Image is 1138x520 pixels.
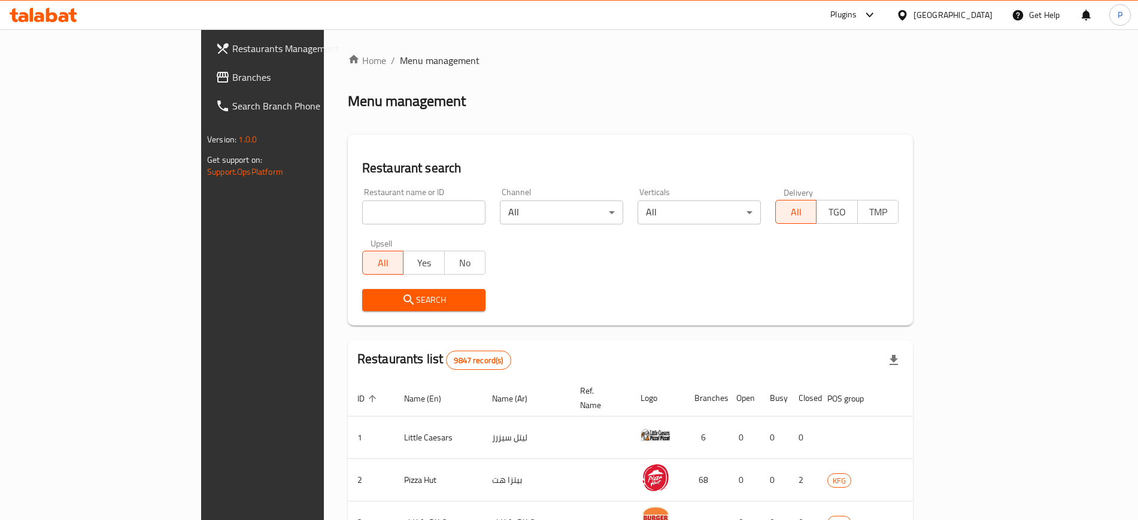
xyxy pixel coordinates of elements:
h2: Restaurants list [357,350,511,370]
td: Pizza Hut [394,459,482,501]
button: Search [362,289,485,311]
li: / [391,53,395,68]
span: Name (Ar) [492,391,543,406]
td: ليتل سيزرز [482,416,570,459]
button: TMP [857,200,899,224]
th: Branches [685,380,727,416]
span: Get support on: [207,152,262,168]
span: Menu management [400,53,480,68]
a: Branches [206,63,391,92]
img: Little Caesars [641,420,670,450]
td: Little Caesars [394,416,482,459]
div: [GEOGRAPHIC_DATA] [914,8,993,22]
span: All [781,203,812,221]
span: TGO [821,203,852,221]
span: 9847 record(s) [447,355,510,366]
button: All [362,251,403,275]
span: 1.0.0 [238,132,257,147]
a: Search Branch Phone [206,92,391,120]
span: ID [357,391,380,406]
span: Name (En) [404,391,457,406]
th: Busy [760,380,789,416]
nav: breadcrumb [348,53,913,68]
td: 0 [760,459,789,501]
td: 2 [789,459,818,501]
label: Delivery [784,188,814,196]
button: Yes [403,251,444,275]
span: POS group [827,391,879,406]
h2: Menu management [348,92,466,111]
span: Yes [408,254,439,272]
div: Total records count [446,351,511,370]
td: بيتزا هت [482,459,570,501]
a: Restaurants Management [206,34,391,63]
td: 0 [760,416,789,459]
span: Branches [232,70,381,84]
td: 68 [685,459,727,501]
span: KFG [828,474,851,488]
div: Plugins [830,8,857,22]
img: Pizza Hut [641,463,670,492]
span: No [450,254,481,272]
span: Restaurants Management [232,41,381,56]
button: All [775,200,817,224]
span: P [1118,8,1122,22]
span: All [368,254,399,272]
div: All [638,200,761,224]
a: Support.OpsPlatform [207,164,283,180]
span: Version: [207,132,236,147]
td: 0 [727,459,760,501]
div: Export file [879,346,908,375]
span: Search [372,293,476,308]
td: 6 [685,416,727,459]
h2: Restaurant search [362,159,899,177]
span: Search Branch Phone [232,99,381,113]
input: Search for restaurant name or ID.. [362,200,485,224]
span: Ref. Name [580,384,617,412]
td: 0 [727,416,760,459]
span: TMP [863,203,894,221]
button: No [444,251,485,275]
label: Upsell [371,239,393,247]
td: 0 [789,416,818,459]
th: Closed [789,380,818,416]
div: All [500,200,623,224]
th: Logo [631,380,685,416]
button: TGO [816,200,857,224]
th: Open [727,380,760,416]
